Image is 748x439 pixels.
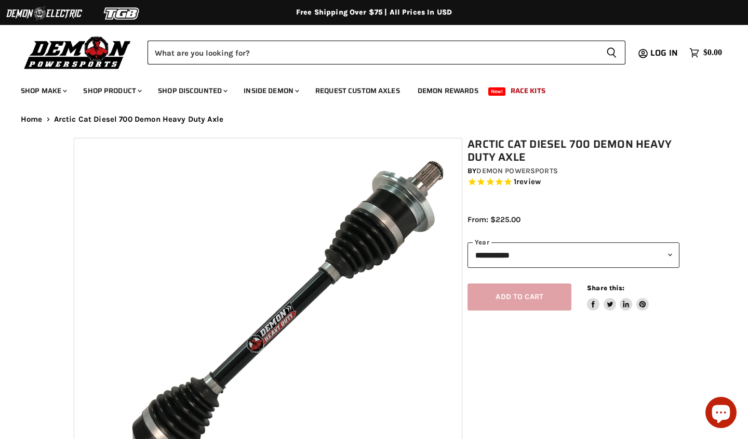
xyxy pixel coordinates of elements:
[587,284,624,292] span: Share this:
[21,115,43,124] a: Home
[75,80,148,101] a: Shop Product
[410,80,486,101] a: Demon Rewards
[703,48,722,58] span: $0.00
[684,45,727,60] a: $0.00
[598,41,625,64] button: Search
[468,242,679,268] select: year
[488,87,506,96] span: New!
[54,115,223,124] span: Arctic Cat Diesel 700 Demon Heavy Duty Axle
[516,177,541,187] span: review
[236,80,305,101] a: Inside Demon
[21,34,135,71] img: Demon Powersports
[468,177,679,188] span: Rated 5.0 out of 5 stars 1 reviews
[308,80,408,101] a: Request Custom Axles
[83,4,161,23] img: TGB Logo 2
[468,138,679,164] h1: Arctic Cat Diesel 700 Demon Heavy Duty Axle
[702,397,740,431] inbox-online-store-chat: Shopify online store chat
[148,41,598,64] input: Search
[13,80,73,101] a: Shop Make
[468,215,520,224] span: From: $225.00
[650,46,678,59] span: Log in
[5,4,83,23] img: Demon Electric Logo 2
[587,283,649,311] aside: Share this:
[514,177,541,187] span: 1 reviews
[503,80,553,101] a: Race Kits
[150,80,234,101] a: Shop Discounted
[13,76,719,101] ul: Main menu
[468,165,679,177] div: by
[148,41,625,64] form: Product
[476,166,557,175] a: Demon Powersports
[646,48,684,58] a: Log in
